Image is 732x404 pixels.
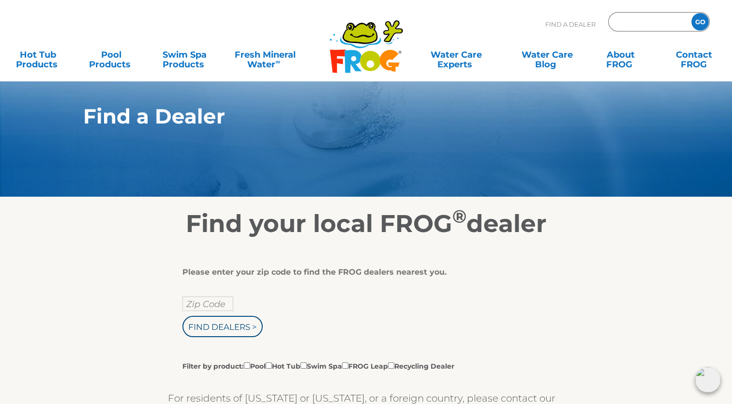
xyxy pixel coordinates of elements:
sup: ∞ [275,58,280,65]
a: Fresh MineralWater∞ [230,45,301,64]
p: Find A Dealer [545,12,596,36]
a: Hot TubProducts [10,45,67,64]
a: PoolProducts [83,45,140,64]
input: Filter by product:PoolHot TubSwim SpaFROG LeapRecycling Dealer [300,362,307,369]
label: Filter by product: Pool Hot Tub Swim Spa FROG Leap Recycling Dealer [182,360,454,371]
input: Filter by product:PoolHot TubSwim SpaFROG LeapRecycling Dealer [266,362,272,369]
input: Filter by product:PoolHot TubSwim SpaFROG LeapRecycling Dealer [342,362,348,369]
img: openIcon [695,367,720,392]
a: Water CareBlog [519,45,576,64]
a: ContactFROG [665,45,722,64]
input: Find Dealers > [182,316,263,337]
h2: Find your local FROG dealer [69,209,664,238]
div: Please enter your zip code to find the FROG dealers nearest you. [182,267,543,277]
a: Water CareExperts [410,45,502,64]
a: AboutFROG [592,45,649,64]
input: Filter by product:PoolHot TubSwim SpaFROG LeapRecycling Dealer [244,362,250,369]
a: Swim SpaProducts [156,45,213,64]
h1: Find a Dealer [83,105,604,128]
input: Filter by product:PoolHot TubSwim SpaFROG LeapRecycling Dealer [388,362,394,369]
sup: ® [452,205,466,227]
input: GO [691,13,709,31]
input: Zip Code Form [616,15,681,29]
